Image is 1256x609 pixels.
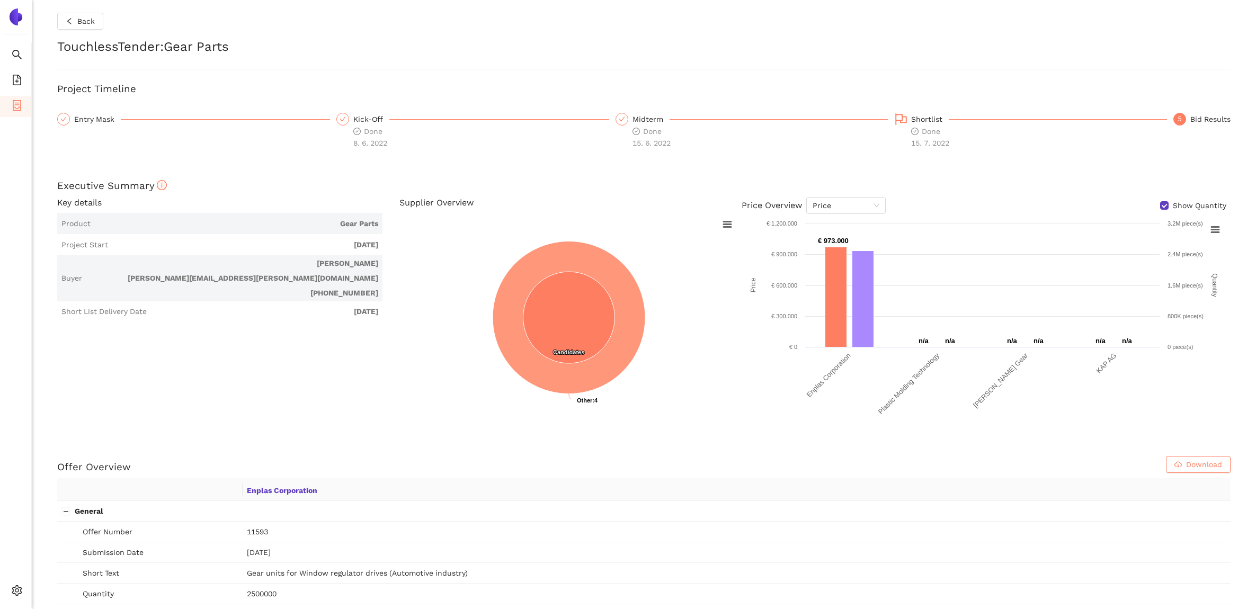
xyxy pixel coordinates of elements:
[771,251,797,257] text: € 900.000
[62,507,70,515] button: Collapse row
[83,547,238,558] span: Submission Date
[75,507,103,515] b: General
[1168,313,1204,319] text: 800K piece(s)
[57,542,243,563] td: Submission Date
[247,548,271,557] span: [DATE]
[945,337,956,345] text: n/a
[1169,201,1231,211] span: Show Quantity
[1122,337,1133,345] text: n/a
[12,46,22,67] span: search
[57,460,131,474] h3: Offer Overview
[1166,456,1231,473] button: cloud-downloadDownload
[83,588,238,599] span: Quantity
[1007,337,1018,345] text: n/a
[1168,344,1193,350] text: 0 piece(s)
[74,113,121,126] div: Entry Mask
[86,288,378,299] div: [PHONE_NUMBER]
[1186,459,1222,470] span: Download
[771,313,797,319] text: € 300.000
[12,96,22,118] span: container
[340,116,346,122] span: check
[57,522,243,542] td: Offer Number
[57,501,243,522] td: General
[247,482,1226,496] span: Enplas Corporation
[1168,220,1203,227] text: 3.2M piece(s)
[57,38,1231,56] h2: TouchlessTender : Gear Parts
[12,71,22,92] span: file-add
[353,128,361,135] span: check-circle
[157,180,167,190] span: info-circle
[633,128,640,135] span: check-circle
[57,82,1231,96] h3: Project Timeline
[1168,251,1203,257] text: 2.4M piece(s)
[805,352,852,399] text: Enplas Corporation
[771,282,797,289] text: € 600.000
[1168,282,1203,289] text: 1.6M piece(s)
[577,397,598,404] text: 4
[911,127,949,147] span: Done 15. 7. 2022
[7,8,24,25] img: Logo
[353,127,387,147] span: Done 8. 6. 2022
[767,220,797,227] text: € 1.200.000
[77,15,95,27] span: Back
[1173,113,1231,126] div: 5Bid Results
[553,349,584,355] text: Candidates
[12,581,22,603] span: setting
[83,526,238,538] span: Offer Number
[818,237,849,245] text: € 973.000
[57,13,103,30] button: leftBack
[919,337,929,345] text: n/a
[151,307,378,317] span: [DATE]
[1211,273,1218,297] text: Quantity
[399,197,742,209] h4: Supplier Overview
[247,569,468,577] span: Gear units for Window regulator drives (Automotive industry)
[60,116,67,122] span: check
[633,127,671,147] span: Done 15. 6. 2022
[1094,352,1118,375] text: KAP AG
[86,273,378,284] div: [PERSON_NAME][EMAIL_ADDRESS][PERSON_NAME][DOMAIN_NAME]
[877,351,941,416] text: Plastic Molding Technology
[911,113,949,126] div: Shortlist
[1190,113,1231,126] div: Bid Results
[911,128,919,135] span: check-circle
[57,563,243,584] td: Short Text
[61,273,82,284] span: Buyer
[83,567,238,579] span: Short Text
[789,344,797,350] text: € 0
[895,113,907,126] span: flag
[57,179,1231,193] h3: Executive Summary
[1034,337,1044,345] text: n/a
[57,584,243,604] td: Quantity
[95,219,378,229] span: Gear Parts
[247,527,268,536] span: 11593
[86,258,378,269] div: [PERSON_NAME]
[633,113,670,126] div: Midterm
[577,397,594,404] tspan: Other:
[894,113,1167,149] div: Shortlistcheck-circleDone15. 7. 2022
[813,198,879,213] span: Price
[61,307,147,317] span: Short List Delivery Date
[1174,461,1182,469] span: cloud-download
[742,197,886,214] div: Price Overview
[61,219,91,229] span: Product
[112,240,378,250] span: [DATE]
[66,17,73,26] span: left
[1095,337,1106,345] text: n/a
[247,589,277,598] span: 2500000
[1178,115,1182,123] span: 5
[57,113,330,126] div: Entry Mask
[57,197,399,209] h4: Key details
[750,278,757,293] text: Price
[619,116,625,122] span: check
[61,240,108,250] span: Project Start
[972,351,1030,409] text: [PERSON_NAME] Gear
[353,113,389,126] div: Kick-Off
